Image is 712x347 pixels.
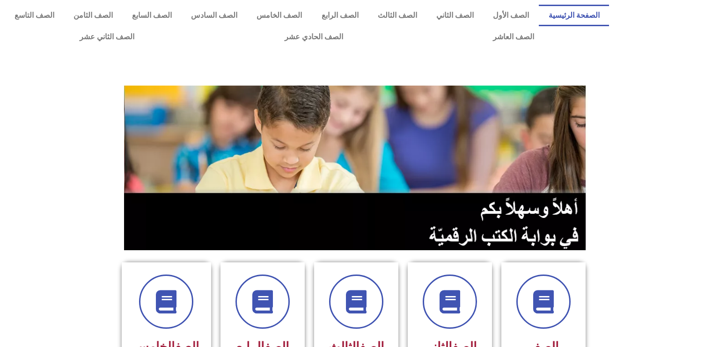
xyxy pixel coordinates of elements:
a: الصف التاسع [5,5,64,26]
a: الصفحة الرئيسية [539,5,609,26]
a: الصف السابع [122,5,181,26]
a: الصف الحادي عشر [209,26,418,48]
a: الصف الثاني عشر [5,26,209,48]
a: الصف السادس [182,5,247,26]
a: الصف الثالث [368,5,426,26]
a: الصف الأول [484,5,539,26]
a: الصف العاشر [418,26,609,48]
a: الصف الرابع [312,5,368,26]
a: الصف الثامن [64,5,122,26]
a: الصف الثاني [426,5,483,26]
a: الصف الخامس [247,5,312,26]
